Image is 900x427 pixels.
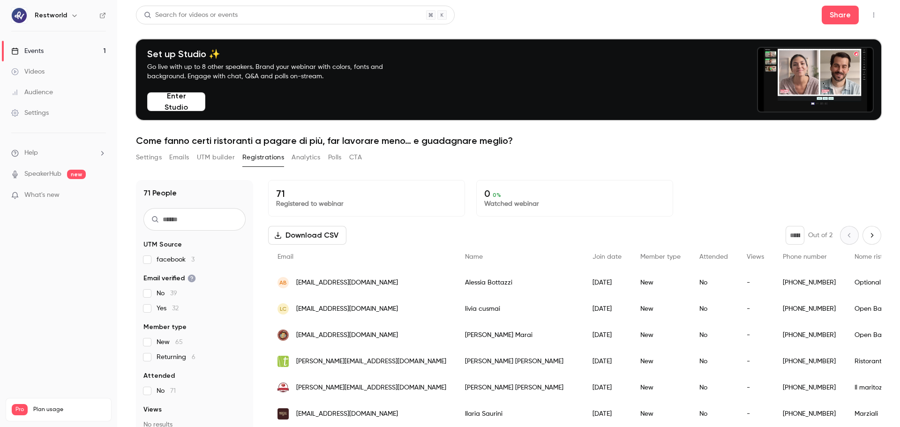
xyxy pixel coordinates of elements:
span: [EMAIL_ADDRESS][DOMAIN_NAME] [296,409,398,419]
div: [DATE] [583,348,631,375]
span: Join date [592,254,622,260]
button: Enter Studio [147,92,205,111]
li: help-dropdown-opener [11,148,106,158]
span: lc [280,305,286,313]
span: Phone number [783,254,827,260]
span: [PERSON_NAME][EMAIL_ADDRESS][DOMAIN_NAME] [296,383,446,393]
span: Views [747,254,764,260]
span: Email [277,254,293,260]
img: baladin.com [277,330,289,341]
div: - [737,348,773,375]
span: [EMAIL_ADDRESS][DOMAIN_NAME] [296,278,398,288]
h6: Restworld [35,11,67,20]
button: Share [822,6,859,24]
span: 32 [172,305,179,312]
span: What's new [24,190,60,200]
div: [PHONE_NUMBER] [773,270,845,296]
div: New [631,270,690,296]
p: Watched webinar [484,199,665,209]
div: - [737,270,773,296]
p: Out of 2 [808,231,832,240]
div: Events [11,46,44,56]
div: [PHONE_NUMBER] [773,375,845,401]
h1: 71 People [143,187,177,199]
div: [DATE] [583,322,631,348]
span: Name [465,254,483,260]
iframe: Noticeable Trigger [95,191,106,200]
span: 0 % [493,192,501,198]
img: ilmaritozzorosso.it [277,382,289,393]
div: [DATE] [583,401,631,427]
div: - [737,375,773,401]
span: [EMAIL_ADDRESS][DOMAIN_NAME] [296,330,398,340]
span: Returning [157,352,195,362]
div: [PHONE_NUMBER] [773,296,845,322]
div: - [737,296,773,322]
div: [PHONE_NUMBER] [773,401,845,427]
span: Member type [640,254,681,260]
div: No [690,348,737,375]
span: 3 [191,256,195,263]
span: Member type [143,322,187,332]
div: [PHONE_NUMBER] [773,322,845,348]
div: Ilaria Saurini [456,401,583,427]
p: 0 [484,188,665,199]
div: [PERSON_NAME] [PERSON_NAME] [456,348,583,375]
div: [PHONE_NUMBER] [773,348,845,375]
div: [PERSON_NAME] [PERSON_NAME] [456,375,583,401]
button: Settings [136,150,162,165]
span: AB [279,278,287,287]
img: Restworld [12,8,27,23]
span: 6 [192,354,195,360]
div: Audience [11,88,53,97]
div: [DATE] [583,296,631,322]
span: Attended [143,371,175,381]
p: 71 [276,188,457,199]
div: livia cusmai [456,296,583,322]
div: Videos [11,67,45,76]
span: Plan usage [33,406,105,413]
div: [DATE] [583,375,631,401]
button: UTM builder [197,150,235,165]
div: - [737,401,773,427]
span: No [157,386,176,396]
span: Views [143,405,162,414]
p: Registered to webinar [276,199,457,209]
div: No [690,270,737,296]
button: Analytics [292,150,321,165]
h1: Come fanno certi ristoranti a pagare di più, far lavorare meno… e guadagnare meglio? [136,135,881,146]
img: marziali1922.com [277,408,289,420]
div: New [631,348,690,375]
div: No [690,296,737,322]
button: Download CSV [268,226,346,245]
div: Search for videos or events [144,10,238,20]
span: Help [24,148,38,158]
span: [EMAIL_ADDRESS][DOMAIN_NAME] [296,304,398,314]
span: New [157,337,183,347]
div: [PERSON_NAME] Marai [456,322,583,348]
span: 65 [175,339,183,345]
div: New [631,322,690,348]
button: Registrations [242,150,284,165]
div: New [631,401,690,427]
span: Yes [157,304,179,313]
span: 71 [170,388,176,394]
span: 39 [170,290,177,297]
span: facebook [157,255,195,264]
button: CTA [349,150,362,165]
div: Alessia Bottazzi [456,270,583,296]
button: Polls [328,150,342,165]
button: Emails [169,150,189,165]
img: ristorantetarantola.it [277,356,289,367]
span: new [67,170,86,179]
span: No [157,289,177,298]
span: Pro [12,404,28,415]
div: No [690,322,737,348]
span: Email verified [143,274,196,283]
div: No [690,401,737,427]
div: Settings [11,108,49,118]
div: - [737,322,773,348]
div: No [690,375,737,401]
p: Go live with up to 8 other speakers. Brand your webinar with colors, fonts and background. Engage... [147,62,405,81]
span: Attended [699,254,728,260]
